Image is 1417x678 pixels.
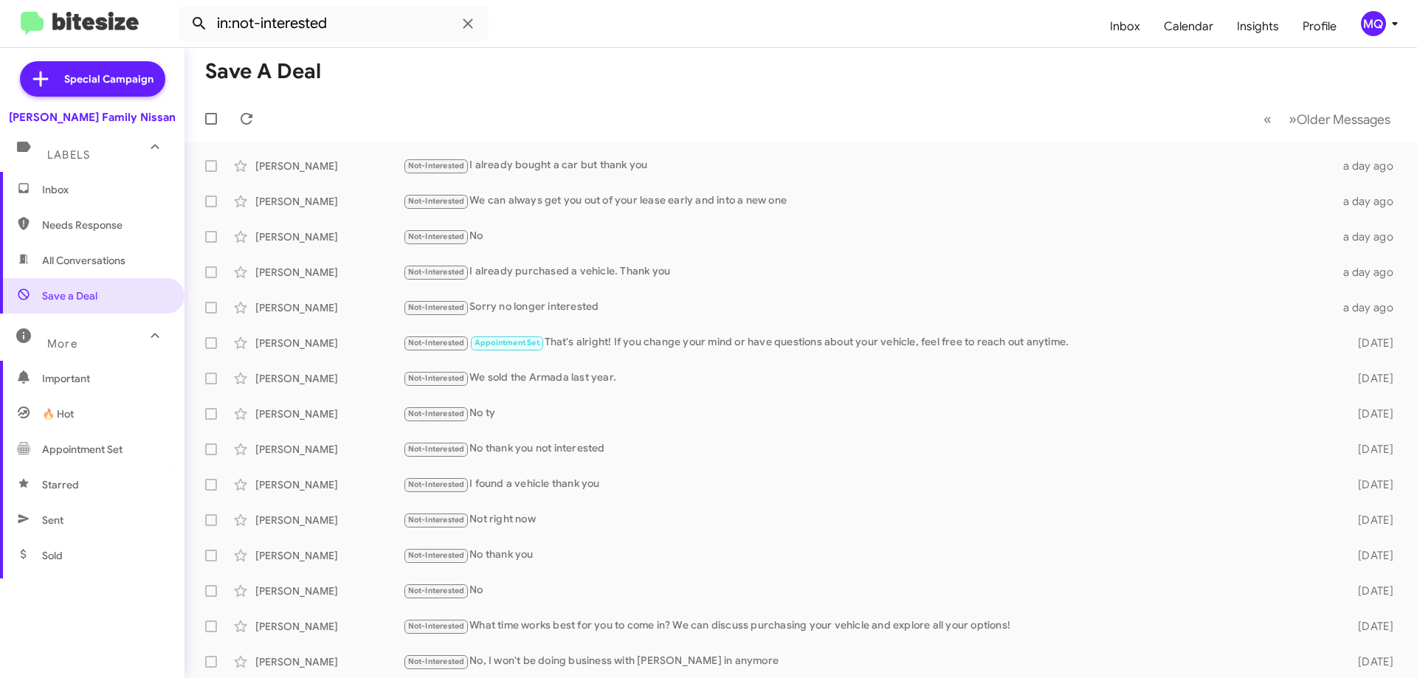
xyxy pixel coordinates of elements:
span: Not-Interested [408,373,465,383]
div: I already bought a car but thank you [403,157,1334,174]
div: [PERSON_NAME] [255,619,403,634]
span: « [1263,110,1272,128]
div: [DATE] [1334,548,1405,563]
div: [PERSON_NAME] [255,229,403,244]
button: Next [1280,104,1399,134]
div: a day ago [1334,159,1405,173]
span: Needs Response [42,218,168,232]
div: [PERSON_NAME] [255,548,403,563]
div: We can always get you out of your lease early and into a new one [403,193,1334,210]
span: Important [42,371,168,386]
div: No [403,228,1334,245]
div: [DATE] [1334,584,1405,598]
span: Not-Interested [408,444,465,454]
button: Previous [1255,104,1280,134]
div: Not right now [403,511,1334,528]
div: What time works best for you to come in? We can discuss purchasing your vehicle and explore all y... [403,618,1334,634]
button: MQ [1348,11,1401,36]
div: [PERSON_NAME] [255,265,403,280]
span: Inbox [42,182,168,197]
div: [DATE] [1334,371,1405,386]
span: Not-Interested [408,621,465,631]
a: Profile [1291,5,1348,48]
span: Save a Deal [42,288,97,303]
div: No thank you [403,547,1334,564]
div: No [403,582,1334,599]
div: [PERSON_NAME] [255,371,403,386]
div: [PERSON_NAME] [255,336,403,350]
span: Labels [47,148,90,162]
div: Sorry no longer interested [403,299,1334,316]
span: Not-Interested [408,267,465,277]
span: Not-Interested [408,302,465,312]
span: Special Campaign [64,72,154,86]
div: No ty [403,405,1334,422]
span: All Conversations [42,253,125,268]
div: No, I won't be doing business with [PERSON_NAME] in anymore [403,653,1334,670]
span: Not-Interested [408,480,465,489]
a: Inbox [1098,5,1152,48]
span: Older Messages [1297,111,1390,128]
span: 🔥 Hot [42,407,74,421]
a: Special Campaign [20,61,165,97]
span: Appointment Set [42,442,123,457]
a: Insights [1225,5,1291,48]
div: [PERSON_NAME] [255,300,403,315]
div: That's alright! If you change your mind or have questions about your vehicle, feel free to reach ... [403,334,1334,351]
h1: Save a Deal [205,60,321,83]
div: a day ago [1334,265,1405,280]
div: [DATE] [1334,513,1405,527]
div: I already purchased a vehicle. Thank you [403,263,1334,280]
span: Not-Interested [408,338,465,347]
div: a day ago [1334,229,1405,244]
div: [PERSON_NAME] [255,407,403,421]
div: [DATE] [1334,336,1405,350]
div: [DATE] [1334,442,1405,457]
div: [PERSON_NAME] [255,442,403,457]
span: Not-Interested [408,409,465,418]
input: Search [179,6,489,41]
div: [PERSON_NAME] Family Nissan [9,110,176,125]
div: [PERSON_NAME] [255,654,403,669]
nav: Page navigation example [1255,104,1399,134]
span: Not-Interested [408,550,465,560]
div: [PERSON_NAME] [255,513,403,527]
div: a day ago [1334,194,1405,209]
span: Not-Interested [408,586,465,595]
div: a day ago [1334,300,1405,315]
div: [PERSON_NAME] [255,194,403,209]
div: [DATE] [1334,407,1405,421]
span: Not-Interested [408,196,465,206]
div: We sold the Armada last year. [403,370,1334,387]
span: Not-Interested [408,515,465,525]
div: MQ [1361,11,1386,36]
div: [PERSON_NAME] [255,584,403,598]
span: Not-Interested [408,161,465,170]
div: [PERSON_NAME] [255,159,403,173]
span: » [1289,110,1297,128]
div: [DATE] [1334,654,1405,669]
span: Starred [42,477,79,492]
div: No thank you not interested [403,440,1334,457]
div: [DATE] [1334,477,1405,492]
div: [PERSON_NAME] [255,477,403,492]
span: Sent [42,513,63,527]
span: More [47,337,77,350]
div: [DATE] [1334,619,1405,634]
span: Not-Interested [408,232,465,241]
span: Not-Interested [408,657,465,666]
a: Calendar [1152,5,1225,48]
span: Appointment Set [475,338,539,347]
span: Sold [42,548,63,563]
div: I found a vehicle thank you [403,476,1334,493]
